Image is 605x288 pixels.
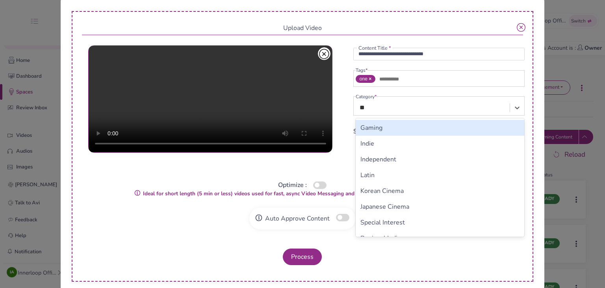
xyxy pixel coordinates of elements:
div: Japanese Cinema [356,199,525,215]
div: Korean Cinema [356,183,525,199]
button: Process [283,249,322,265]
span: Optimize : [278,180,307,190]
div: Latin [356,167,525,183]
legend: Category [356,93,377,100]
div: Gaming [356,120,525,136]
strong: Ideal for short length (5 min or less) videos used for fast, async Video Messaging and sharing. O... [135,190,470,197]
div: Special Interest [356,215,525,230]
div: Upload Video [82,21,523,35]
legend: Tags [356,67,367,74]
div: Indie [356,136,525,151]
span: Auto Approve Content [265,214,330,223]
div: Regional Indian [356,230,525,246]
div: Independent [356,151,525,167]
span: Size: [353,127,367,136]
label: Content Title [358,46,392,51]
span: one [356,75,375,83]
